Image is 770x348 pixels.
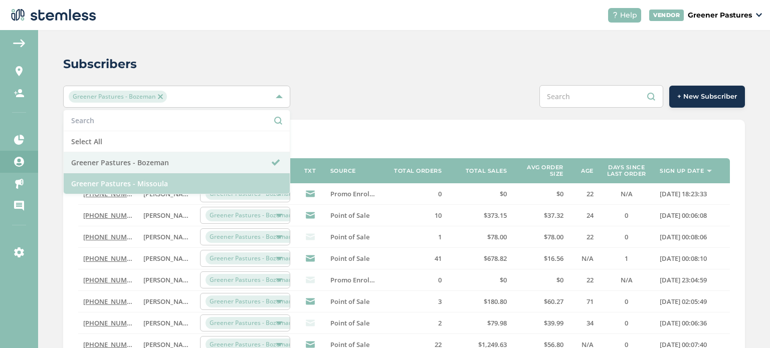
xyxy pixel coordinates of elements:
[83,319,133,327] label: (406) 920-2356
[688,10,752,21] p: Greener Pastures
[487,232,507,241] span: $78.00
[330,233,376,241] label: Point of Sale
[604,164,650,177] label: Days since last order
[438,189,442,198] span: 0
[143,275,195,284] span: [PERSON_NAME]
[625,318,628,327] span: 0
[484,297,507,306] span: $180.80
[660,211,707,220] span: [DATE] 00:06:08
[71,115,282,126] input: Search
[143,297,195,306] span: [PERSON_NAME]
[83,276,133,284] label: (303) 478-7332
[452,319,507,327] label: $79.98
[581,168,594,174] label: Age
[649,10,684,21] div: VENDOR
[620,10,637,21] span: Help
[330,297,369,306] span: Point of Sale
[438,232,442,241] span: 1
[660,254,707,263] span: [DATE] 00:08:10
[206,209,297,221] span: Greener Pastures - Bozeman
[330,211,376,220] label: Point of Sale
[438,297,442,306] span: 3
[387,297,442,306] label: 3
[143,233,189,241] label: Jonny Hughes
[143,297,189,306] label: John Hunter
[517,297,563,306] label: $60.27
[387,319,442,327] label: 2
[604,254,650,263] label: 1
[660,190,725,198] label: 2025-01-27 18:23:33
[143,211,195,220] span: [PERSON_NAME]
[83,211,133,220] label: (406) 548-8972
[387,211,442,220] label: 10
[707,170,712,172] img: icon-sort-1e1d7615.svg
[625,211,628,220] span: 0
[330,254,369,263] span: Point of Sale
[452,233,507,241] label: $78.00
[573,233,594,241] label: 22
[604,319,650,327] label: 0
[660,318,707,327] span: [DATE] 00:06:36
[63,55,137,73] h2: Subscribers
[206,317,297,329] span: Greener Pastures - Bozeman
[544,232,563,241] span: $78.00
[330,211,369,220] span: Point of Sale
[330,190,376,198] label: Promo Enrollment Page
[517,319,563,327] label: $39.99
[330,189,404,198] span: Promo Enrollment Page
[539,85,663,108] input: Search
[69,91,167,103] span: Greener Pastures - Bozeman
[573,297,594,306] label: 71
[587,297,594,306] span: 71
[206,252,297,264] span: Greener Pastures - Bozeman
[83,254,141,263] a: [PHONE_NUMBER]
[330,275,404,284] span: Promo Enrollment Page
[544,254,563,263] span: $16.56
[573,319,594,327] label: 34
[756,13,762,17] img: icon_down-arrow-small-66adaf34.svg
[544,211,563,220] span: $37.32
[83,232,141,241] a: [PHONE_NUMBER]
[612,12,618,18] img: icon-help-white-03924b79.svg
[387,276,442,284] label: 0
[13,39,25,47] img: icon-arrow-back-accent-c549486e.svg
[452,211,507,220] label: $373.15
[660,233,725,241] label: 2025-01-30 00:08:06
[660,276,725,284] label: 2025-01-30 23:04:59
[387,233,442,241] label: 1
[452,254,507,263] label: $678.82
[8,5,96,25] img: logo-dark-0685b13c.svg
[517,276,563,284] label: $0
[330,318,369,327] span: Point of Sale
[143,254,195,263] span: [PERSON_NAME]
[544,318,563,327] span: $39.99
[206,231,297,243] span: Greener Pastures - Bozeman
[387,254,442,263] label: 41
[143,211,189,220] label: Jon Dembo
[720,300,770,348] div: Chat Widget
[573,211,594,220] label: 24
[83,254,133,263] label: (913) 579-5291
[669,86,745,108] button: + New Subscriber
[582,254,594,263] span: N/A
[158,94,163,99] img: icon-close-accent-8a337256.svg
[438,275,442,284] span: 0
[83,297,133,306] label: (406) 451-3477
[206,274,297,286] span: Greener Pastures - Bozeman
[573,276,594,284] label: 22
[587,189,594,198] span: 22
[587,318,594,327] span: 34
[500,189,507,198] span: $0
[83,275,141,284] a: [PHONE_NUMBER]
[677,92,737,102] span: + New Subscriber
[387,190,442,198] label: 0
[83,233,133,241] label: (509) 710-8094
[143,232,195,241] span: [PERSON_NAME]
[625,297,628,306] span: 0
[304,168,316,174] label: TXT
[143,254,189,263] label: BENJAMIN GREEN
[556,189,563,198] span: $0
[660,297,707,306] span: [DATE] 02:05:49
[330,168,356,174] label: Source
[330,319,376,327] label: Point of Sale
